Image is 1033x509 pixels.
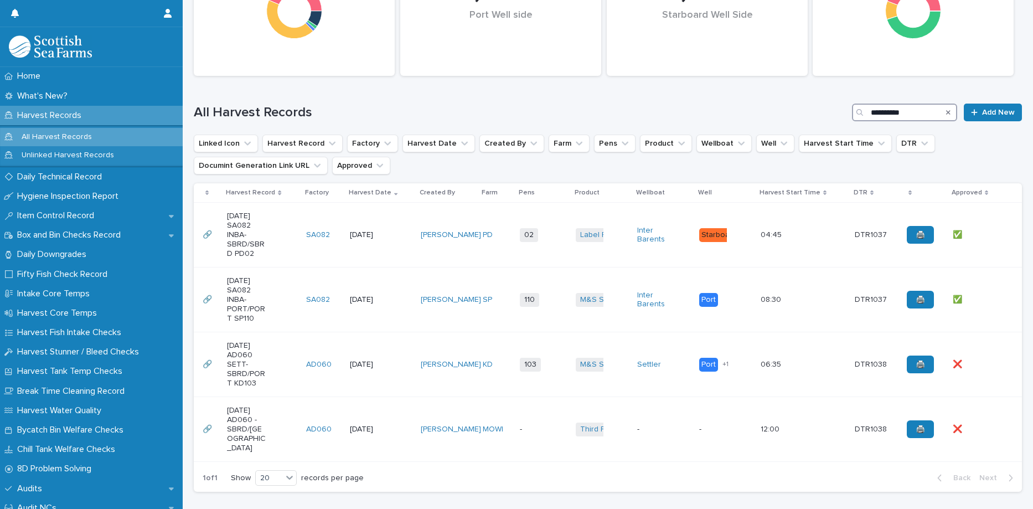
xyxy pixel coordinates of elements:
[227,212,266,258] p: [DATE] SA082 INBA-SBRD/SBRD PD02
[301,474,364,483] p: records per page
[953,228,964,240] p: ✅
[194,268,1022,332] tr: 🔗🔗 [DATE] SA082 INBA-PORT/PORT SP110SA082 [DATE][PERSON_NAME] SP 110M&S Select Inter Barents Port...
[519,187,535,199] p: Pens
[855,293,889,305] p: DTR1037
[203,423,214,434] p: 🔗
[907,226,934,244] a: 🖨️
[347,135,398,152] button: Factory
[350,425,389,434] p: [DATE]
[854,187,867,199] p: DTR
[256,472,282,484] div: 20
[520,228,538,242] span: 02
[699,228,739,242] div: Starboard
[637,425,676,434] p: -
[402,135,475,152] button: Harvest Date
[13,110,90,121] p: Harvest Records
[699,358,718,372] div: Port
[419,9,582,44] div: Port Well side
[13,425,132,435] p: Bycatch Bin Welfare Checks
[916,296,925,304] span: 🖨️
[226,187,275,199] p: Harvest Record
[13,269,116,280] p: Fifty Fish Check Record
[855,228,889,240] p: DTR1037
[594,135,636,152] button: Pens
[306,425,332,434] a: AD060
[575,187,600,199] p: Product
[580,230,626,240] a: Label Rouge
[907,356,934,373] a: 🖨️
[13,191,127,202] p: Hygiene Inspection Report
[13,386,133,397] p: Break Time Cleaning Record
[13,347,148,357] p: Harvest Stunner / Bleed Checks
[203,293,214,305] p: 🔗
[350,360,389,369] p: [DATE]
[194,397,1022,462] tr: 🔗🔗 [DATE] AD060 -SBRD/[GEOGRAPHIC_DATA]AD060 [DATE][PERSON_NAME] MOWI -Third Party Salmon --12:00...
[799,135,892,152] button: Harvest Start Time
[636,187,665,199] p: Wellboat
[907,420,934,438] a: 🖨️
[953,293,964,305] p: ✅
[13,327,130,338] p: Harvest Fish Intake Checks
[928,473,975,483] button: Back
[722,361,729,368] span: + 1
[761,358,783,369] p: 06:35
[626,9,789,44] div: Starboard Well Side
[13,484,51,494] p: Audits
[13,230,130,240] p: Box and Bin Checks Record
[350,295,389,305] p: [DATE]
[203,358,214,369] p: 🔗
[13,151,123,160] p: Unlinked Harvest Records
[483,230,493,240] a: PD
[637,360,661,369] a: Settler
[761,423,782,434] p: 12:00
[483,295,492,305] a: SP
[194,465,226,492] p: 1 of 1
[637,291,676,310] a: Inter Barents
[13,91,76,101] p: What's New?
[637,226,676,245] a: Inter Barents
[194,105,848,121] h1: All Harvest Records
[982,109,1015,116] span: Add New
[482,187,498,199] p: Farm
[332,157,390,174] button: Approved
[203,228,214,240] p: 🔗
[194,332,1022,397] tr: 🔗🔗 [DATE] AD060 SETT-SBRD/PORT KD103AD060 [DATE][PERSON_NAME] KD 103M&S Select Settler Port+106:3...
[696,135,752,152] button: Wellboat
[580,360,622,369] a: M&S Select
[520,358,541,372] span: 103
[305,187,329,199] p: Factory
[13,289,99,299] p: Intake Core Temps
[520,425,559,434] p: -
[852,104,957,121] input: Search
[227,341,266,388] p: [DATE] AD060 SETT-SBRD/PORT KD103
[896,135,935,152] button: DTR
[421,360,481,369] a: [PERSON_NAME]
[699,425,738,434] p: -
[421,295,481,305] a: [PERSON_NAME]
[761,293,783,305] p: 08:30
[699,293,718,307] div: Port
[640,135,692,152] button: Product
[13,464,100,474] p: 8D Problem Solving
[13,172,111,182] p: Daily Technical Record
[947,474,970,482] span: Back
[231,474,251,483] p: Show
[194,157,328,174] button: Documint Generation Link URL
[13,405,110,416] p: Harvest Water Quality
[13,308,106,318] p: Harvest Core Temps
[916,361,925,368] span: 🖨️
[964,104,1022,121] a: Add New
[350,230,389,240] p: [DATE]
[421,230,481,240] a: [PERSON_NAME]
[698,187,712,199] p: Well
[483,360,493,369] a: KD
[306,230,330,240] a: SA082
[262,135,343,152] button: Harvest Record
[420,187,455,199] p: Created By
[13,249,95,260] p: Daily Downgrades
[421,425,481,434] a: [PERSON_NAME]
[953,358,964,369] p: ❌
[306,295,330,305] a: SA082
[9,35,92,58] img: mMrefqRFQpe26GRNOUkG
[349,187,391,199] p: Harvest Date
